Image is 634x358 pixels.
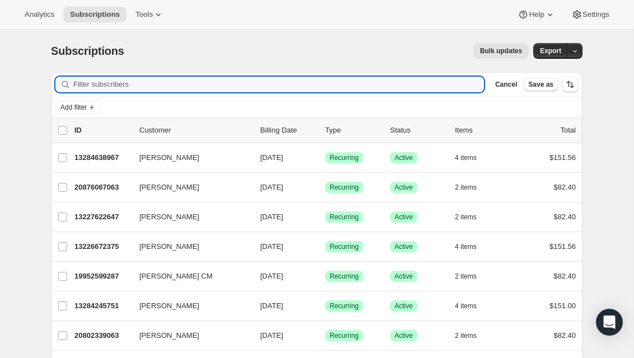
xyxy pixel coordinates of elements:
button: Help [511,7,562,22]
div: Items [455,125,511,136]
p: 13226672375 [74,241,130,252]
p: Status [390,125,446,136]
button: Subscriptions [63,7,126,22]
span: Cancel [495,80,517,89]
span: 2 items [455,183,477,192]
button: [PERSON_NAME] [133,178,245,196]
span: 4 items [455,302,477,310]
span: 2 items [455,331,477,340]
input: Filter subscribers [73,77,484,92]
div: 13284638967[PERSON_NAME][DATE]SuccessRecurringSuccessActive4 items$151.56 [74,150,576,166]
p: Total [561,125,576,136]
span: [PERSON_NAME] [139,241,199,252]
span: Active [395,302,413,310]
p: 20876067063 [74,182,130,193]
div: 13227622647[PERSON_NAME][DATE]SuccessRecurringSuccessActive2 items$82.40 [74,209,576,225]
div: 19952599287[PERSON_NAME] CM[DATE]SuccessRecurringSuccessActive2 items$82.40 [74,268,576,284]
span: $82.40 [553,183,576,191]
span: Active [395,183,413,192]
span: Add filter [60,103,87,112]
span: $82.40 [553,272,576,280]
span: Help [529,10,544,19]
span: Export [540,46,561,55]
p: 19952599287 [74,271,130,282]
span: Save as [528,80,553,89]
span: $82.40 [553,331,576,340]
span: 2 items [455,213,477,222]
span: 2 items [455,272,477,281]
span: [DATE] [260,272,283,280]
button: 4 items [455,150,489,166]
div: Type [325,125,381,136]
button: 2 items [455,328,489,343]
span: Recurring [330,302,359,310]
button: Add filter [55,101,100,114]
span: Bulk updates [480,46,522,55]
span: Subscriptions [51,45,124,57]
button: [PERSON_NAME] [133,238,245,256]
span: $82.40 [553,213,576,221]
span: Active [395,242,413,251]
div: 20876067063[PERSON_NAME][DATE]SuccessRecurringSuccessActive2 items$82.40 [74,180,576,195]
span: 4 items [455,242,477,251]
span: 4 items [455,153,477,162]
button: Tools [129,7,171,22]
span: Recurring [330,153,359,162]
div: Open Intercom Messenger [596,309,623,336]
p: 13227622647 [74,211,130,223]
span: Active [395,331,413,340]
span: [PERSON_NAME] [139,330,199,341]
span: [PERSON_NAME] [139,211,199,223]
div: IDCustomerBilling DateTypeStatusItemsTotal [74,125,576,136]
span: Recurring [330,272,359,281]
button: 2 items [455,209,489,225]
span: [PERSON_NAME] [139,152,199,163]
button: [PERSON_NAME] [133,208,245,226]
button: 4 items [455,298,489,314]
span: Recurring [330,183,359,192]
p: 13284245751 [74,300,130,312]
span: [DATE] [260,331,283,340]
button: [PERSON_NAME] [133,149,245,167]
button: 4 items [455,239,489,255]
span: Recurring [330,331,359,340]
button: [PERSON_NAME] [133,297,245,315]
span: $151.00 [550,302,576,310]
span: Recurring [330,213,359,222]
p: 13284638967 [74,152,130,163]
span: [DATE] [260,213,283,221]
span: Settings [583,10,609,19]
button: Cancel [491,78,522,91]
div: 20802339063[PERSON_NAME][DATE]SuccessRecurringSuccessActive2 items$82.40 [74,328,576,343]
button: [PERSON_NAME] [133,327,245,345]
p: ID [74,125,130,136]
span: [DATE] [260,242,283,251]
span: [DATE] [260,153,283,162]
span: [DATE] [260,183,283,191]
span: [PERSON_NAME] [139,300,199,312]
button: Bulk updates [473,43,529,59]
span: Subscriptions [70,10,120,19]
span: $151.56 [550,242,576,251]
button: 2 items [455,268,489,284]
button: Analytics [18,7,61,22]
span: [PERSON_NAME] [139,182,199,193]
span: [PERSON_NAME] CM [139,271,213,282]
div: 13226672375[PERSON_NAME][DATE]SuccessRecurringSuccessActive4 items$151.56 [74,239,576,255]
span: Analytics [25,10,54,19]
p: Billing Date [260,125,316,136]
span: Active [395,213,413,222]
span: Tools [135,10,153,19]
span: Recurring [330,242,359,251]
p: Customer [139,125,251,136]
span: Active [395,272,413,281]
button: Save as [524,78,558,91]
button: Export [533,43,568,59]
span: Active [395,153,413,162]
div: 13284245751[PERSON_NAME][DATE]SuccessRecurringSuccessActive4 items$151.00 [74,298,576,314]
span: [DATE] [260,302,283,310]
button: Settings [565,7,616,22]
button: Sort the results [562,77,578,92]
span: $151.56 [550,153,576,162]
button: [PERSON_NAME] CM [133,267,245,285]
